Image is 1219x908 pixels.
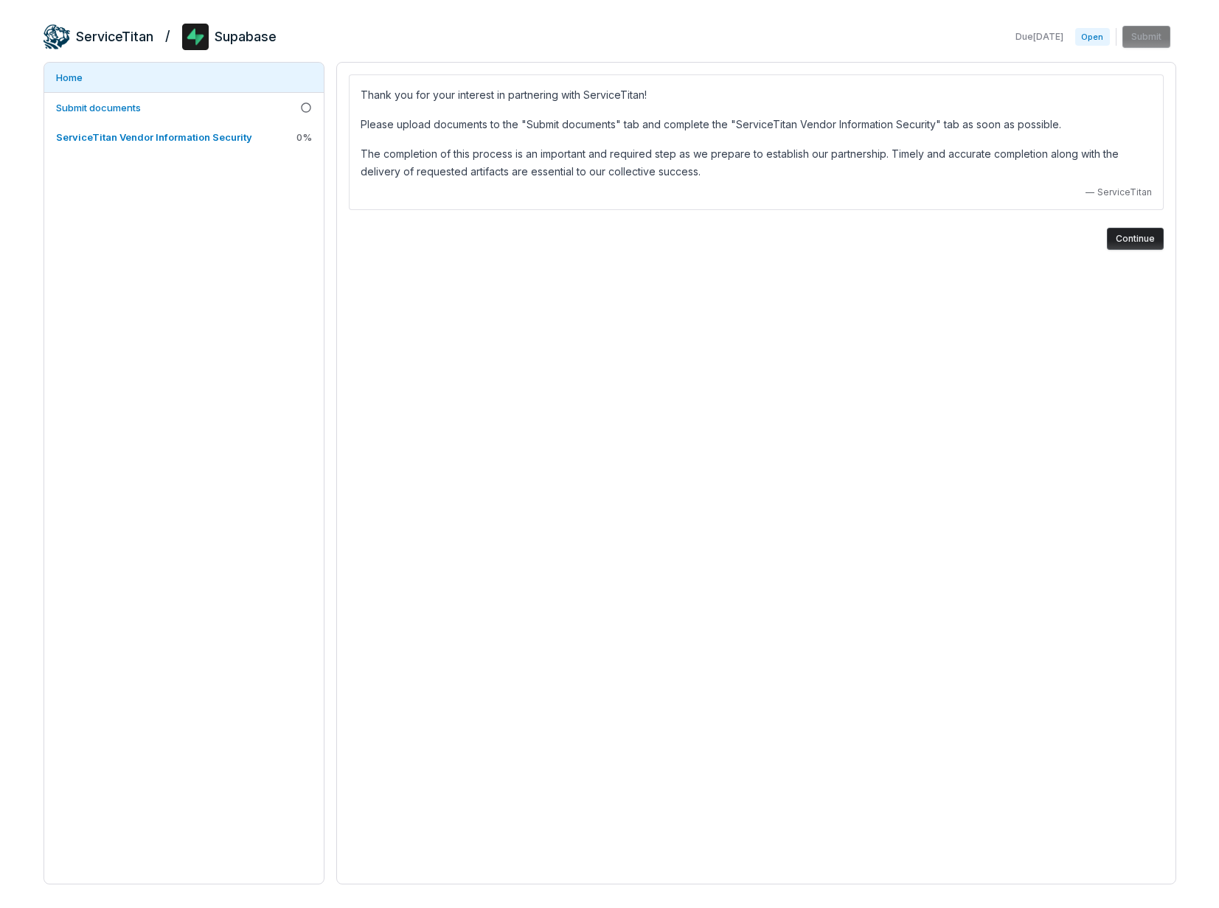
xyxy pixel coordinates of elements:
h2: / [165,24,170,46]
span: Open [1075,28,1109,46]
span: Due [DATE] [1015,31,1063,43]
p: The completion of this process is an important and required step as we prepare to establish our p... [361,145,1152,181]
span: — [1086,186,1094,198]
h2: Supabase [215,27,277,46]
button: Continue [1107,228,1164,250]
span: 0 % [296,130,312,144]
a: ServiceTitan Vendor Information Security0% [44,122,324,152]
span: ServiceTitan Vendor Information Security [56,131,252,143]
span: ServiceTitan [1097,186,1152,198]
p: Please upload documents to the "Submit documents" tab and complete the "ServiceTitan Vendor Infor... [361,116,1152,133]
span: Submit documents [56,102,141,113]
a: Home [44,63,324,92]
p: Thank you for your interest in partnering with ServiceTitan! [361,86,1152,104]
h2: ServiceTitan [76,27,153,46]
a: Submit documents [44,93,324,122]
